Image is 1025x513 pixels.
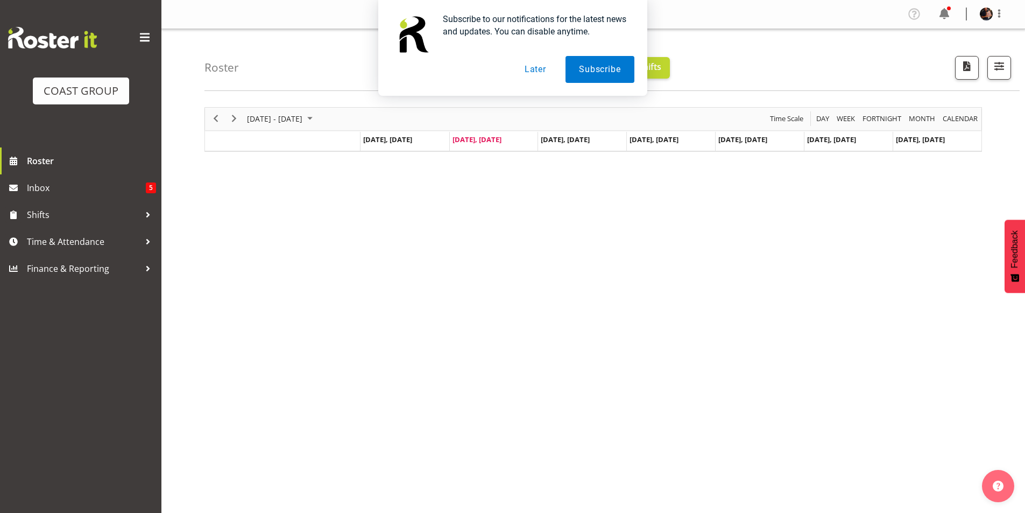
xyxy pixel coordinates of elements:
[807,135,856,144] span: [DATE], [DATE]
[207,108,225,130] div: previous period
[861,112,902,125] span: Fortnight
[993,481,1003,491] img: help-xxl-2.png
[861,112,903,125] button: Fortnight
[146,182,156,193] span: 5
[836,112,856,125] span: Week
[941,112,980,125] button: Month
[27,234,140,250] span: Time & Attendance
[209,112,223,125] button: Previous
[27,153,156,169] span: Roster
[27,180,146,196] span: Inbox
[1005,220,1025,293] button: Feedback - Show survey
[204,107,982,152] div: Timeline Week of September 23, 2025
[815,112,831,125] button: Timeline Day
[630,135,678,144] span: [DATE], [DATE]
[565,56,634,83] button: Subscribe
[391,13,434,56] img: notification icon
[942,112,979,125] span: calendar
[363,135,412,144] span: [DATE], [DATE]
[434,13,634,38] div: Subscribe to our notifications for the latest news and updates. You can disable anytime.
[768,112,805,125] button: Time Scale
[227,112,242,125] button: Next
[245,112,317,125] button: September 2025
[27,207,140,223] span: Shifts
[1010,230,1020,268] span: Feedback
[246,112,303,125] span: [DATE] - [DATE]
[769,112,804,125] span: Time Scale
[511,56,560,83] button: Later
[835,112,857,125] button: Timeline Week
[541,135,590,144] span: [DATE], [DATE]
[453,135,501,144] span: [DATE], [DATE]
[908,112,936,125] span: Month
[718,135,767,144] span: [DATE], [DATE]
[243,108,319,130] div: September 22 - 28, 2025
[907,112,937,125] button: Timeline Month
[225,108,243,130] div: next period
[896,135,945,144] span: [DATE], [DATE]
[815,112,830,125] span: Day
[27,261,140,277] span: Finance & Reporting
